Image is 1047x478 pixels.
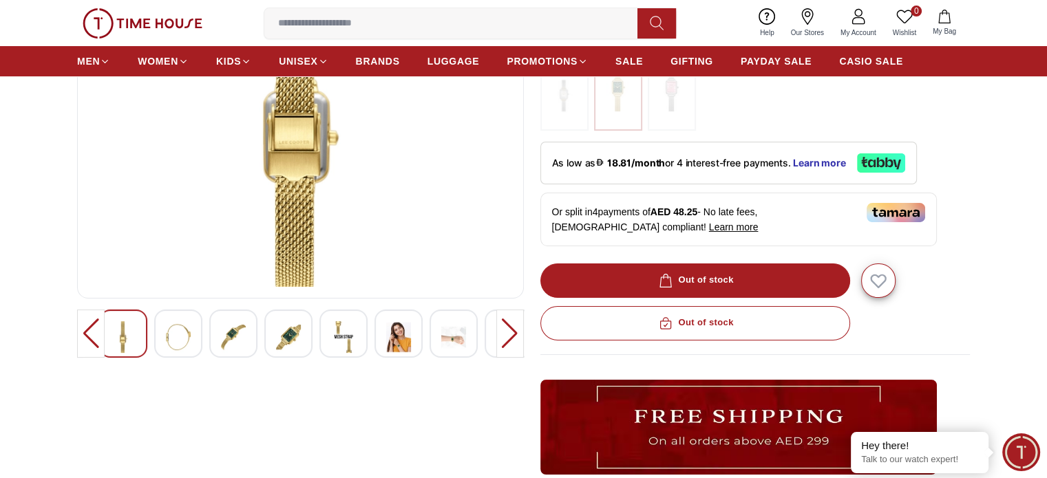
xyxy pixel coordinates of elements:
span: PAYDAY SALE [741,54,812,68]
a: UNISEX [279,49,328,74]
span: BRANDS [356,54,400,68]
a: PROMOTIONS [507,49,588,74]
span: WOMEN [138,54,178,68]
a: MEN [77,49,110,74]
span: KIDS [216,54,241,68]
span: Wishlist [887,28,922,38]
img: LEE COOPER Women's Analog Mother Of Pearl Dial Watch - LC08086.320 [386,321,411,353]
a: BRANDS [356,49,400,74]
img: ... [655,67,689,111]
div: Hey there! [861,439,978,453]
img: LEE COOPER Women's Analog Mother Of Pearl Dial Watch - LC08086.320 [111,321,136,353]
div: Or split in 4 payments of - No late fees, [DEMOGRAPHIC_DATA] compliant! [540,193,937,246]
span: MEN [77,54,100,68]
img: LEE COOPER Women's Analog Mother Of Pearl Dial Watch - LC08086.320 [441,321,466,353]
img: LEE COOPER Women's Analog Mother Of Pearl Dial Watch - LC08086.320 [221,321,246,353]
img: ... [547,67,582,124]
a: KIDS [216,49,251,74]
span: PROMOTIONS [507,54,578,68]
span: CASIO SALE [839,54,903,68]
span: My Account [835,28,882,38]
span: GIFTING [670,54,713,68]
img: ... [540,380,937,475]
div: Chat Widget [1002,433,1040,471]
span: 0 [911,6,922,17]
span: LUGGAGE [427,54,480,68]
a: WOMEN [138,49,189,74]
span: AED 48.25 [651,206,697,217]
a: CASIO SALE [839,49,903,74]
a: LUGGAGE [427,49,480,74]
a: 0Wishlist [885,6,924,41]
img: LEE COOPER Women's Analog Mother Of Pearl Dial Watch - LC08086.320 [166,321,191,353]
a: GIFTING [670,49,713,74]
a: Our Stores [783,6,832,41]
span: My Bag [927,26,962,36]
span: Help [754,28,780,38]
span: Our Stores [785,28,829,38]
img: LEE COOPER Women's Analog Mother Of Pearl Dial Watch - LC08086.320 [331,321,356,353]
button: My Bag [924,7,964,39]
a: Help [752,6,783,41]
a: SALE [615,49,643,74]
img: Tamara [867,203,925,222]
a: PAYDAY SALE [741,49,812,74]
p: Talk to our watch expert! [861,454,978,466]
span: SALE [615,54,643,68]
img: LEE COOPER Women's Analog Mother Of Pearl Dial Watch - LC08086.320 [276,321,301,353]
img: ... [83,8,202,39]
span: UNISEX [279,54,317,68]
span: Learn more [709,221,759,232]
img: ... [601,67,635,111]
